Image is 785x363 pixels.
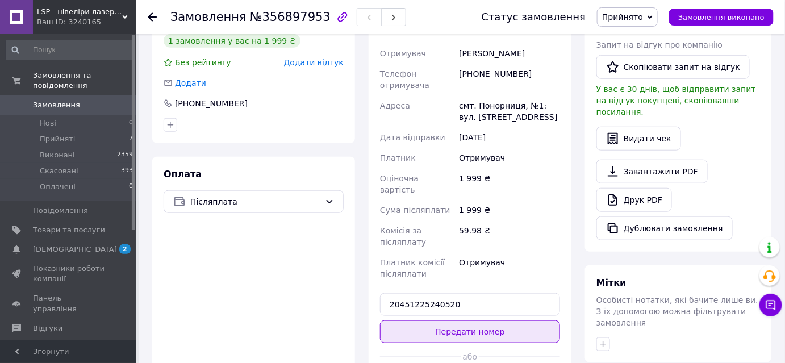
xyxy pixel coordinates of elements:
[6,40,134,60] input: Пошук
[380,206,450,215] span: Сума післяплати
[380,153,416,162] span: Платник
[174,98,249,109] div: [PHONE_NUMBER]
[33,70,136,91] span: Замовлення та повідомлення
[596,188,672,212] a: Друк PDF
[596,160,708,183] a: Завантажити PDF
[461,351,479,362] span: або
[596,55,750,79] button: Скопіювати запит на відгук
[33,206,88,216] span: Повідомлення
[37,7,122,17] span: LSP - нівеліри лазерні, ротаційні, оптичні
[164,169,202,180] span: Оплата
[190,195,320,208] span: Післяплата
[40,134,75,144] span: Прийняті
[33,244,117,254] span: [DEMOGRAPHIC_DATA]
[678,13,765,22] span: Замовлення виконано
[380,174,419,194] span: Оціночна вартість
[457,200,562,220] div: 1 999 ₴
[602,12,643,22] span: Прийнято
[596,85,756,116] span: У вас є 30 днів, щоб відправити запит на відгук покупцеві, скопіювавши посилання.
[457,64,562,95] div: [PHONE_NUMBER]
[170,10,247,24] span: Замовлення
[117,150,133,160] span: 2359
[380,101,410,110] span: Адреса
[148,11,157,23] div: Повернутися назад
[164,34,300,48] div: 1 замовлення у вас на 1 999 ₴
[457,220,562,252] div: 59.98 ₴
[33,323,62,333] span: Відгуки
[380,133,445,142] span: Дата відправки
[40,182,76,192] span: Оплачені
[380,49,426,58] span: Отримувач
[33,264,105,284] span: Показники роботи компанії
[380,293,560,316] input: Номер експрес-накладної
[33,225,105,235] span: Товари та послуги
[457,127,562,148] div: [DATE]
[596,295,758,327] span: Особисті нотатки, які бачите лише ви. З їх допомогою можна фільтрувати замовлення
[129,134,133,144] span: 7
[40,166,78,176] span: Скасовані
[596,40,723,49] span: Запит на відгук про компанію
[457,43,562,64] div: [PERSON_NAME]
[457,148,562,168] div: Отримувач
[121,166,133,176] span: 393
[33,293,105,314] span: Панель управління
[457,252,562,284] div: Отримувач
[380,320,560,343] button: Передати номер
[129,182,133,192] span: 0
[380,226,426,247] span: Комісія за післяплату
[37,17,136,27] div: Ваш ID: 3240165
[482,11,586,23] div: Статус замовлення
[175,78,206,87] span: Додати
[669,9,774,26] button: Замовлення виконано
[380,69,429,90] span: Телефон отримувача
[380,258,445,278] span: Платник комісії післяплати
[40,118,56,128] span: Нові
[40,150,75,160] span: Виконані
[250,10,331,24] span: №356897953
[596,216,733,240] button: Дублювати замовлення
[175,58,231,67] span: Без рейтингу
[129,118,133,128] span: 0
[596,127,681,151] button: Видати чек
[284,58,344,67] span: Додати відгук
[596,277,627,288] span: Мітки
[457,95,562,127] div: смт. Понорниця, №1: вул. [STREET_ADDRESS]
[759,294,782,316] button: Чат з покупцем
[33,100,80,110] span: Замовлення
[457,168,562,200] div: 1 999 ₴
[119,244,131,254] span: 2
